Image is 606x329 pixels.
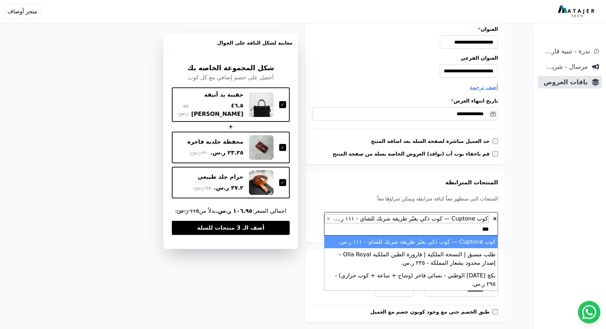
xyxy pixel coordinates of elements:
[175,103,188,117] span: ٥٥ ر.س.
[193,184,211,192] span: ٤٥ ر.س.
[312,257,498,265] h3: إضافة خصم (اختياري)
[197,224,264,232] span: أضف الـ 3 منتجات للسلة
[169,39,292,55] h3: معاينة لشكل الباقة على الجوال
[492,214,498,221] button: قم بإزالة كل العناصر
[371,138,492,145] label: خذ العميل مباشرة لصفحة السلة بعد اضافة المنتج
[216,208,252,214] b: ١٠٦.٩٥ ر.س.
[249,135,274,160] img: محفظة جلدية فاخرة
[4,4,40,19] button: متجر أوصاف
[249,92,274,117] img: حقيبة يد أنيقة
[249,170,274,195] img: حزام جلد طبيعي
[324,236,498,248] li: كوب Cuptone — كوب ذكي يغيّر طريقة شربك للشاي - ١١١ ر.س.
[172,221,290,235] button: أضف الـ 3 منتجات للسلة
[312,26,498,33] label: العنوان
[493,215,497,222] span: ×
[189,149,208,157] span: ٣٠ ر.س.
[540,77,588,87] span: باقات العروض
[312,195,498,202] p: المنتجات التي ستظهر معاً كباقة مترابطة ويمكن شراؤها معاً
[540,62,588,72] span: مرسال - شريط دعاية
[172,63,290,73] h3: شكل المجموعة الخاصه بك
[187,138,243,146] div: محفظة جلدية فاخرة
[324,248,498,269] li: طلب مسبق | النسخة الملكية | قارورة الطين الملكية Olla Royal – إصدار محدود بشعار المملكة - ٢۳٥ ر.س.
[191,101,243,118] span: ٤٦.٥ [PERSON_NAME]
[214,184,243,192] span: ٣٧.٢ ر.س.
[370,308,492,315] label: طبق الخصم حتي مع وجود كوبون خصم مع العميل
[204,91,243,99] div: حقيبة يد أنيقة
[329,215,489,222] span: كوب Cuptone — كوب ذكي يغيّر طريقة شربك للشاي - ١١١ ر.س.
[558,5,596,18] img: MatajerTech Logo
[324,269,498,290] li: بكج [DATE] الوطني - نسائي فاخر (وشاح + ساعة + كوب حراري) - ٢٩٥ ر.س.
[540,46,590,56] span: ندرة - تنبية قارب علي النفاذ
[325,215,332,223] button: Remove item
[470,84,498,91] span: أضف ترجمة
[332,150,492,157] label: قم باخفاء بوب أب (نوافذ) العروض الخاصة بسلة من صفحة المنتج
[326,215,331,222] span: ×
[470,83,498,92] button: أضف ترجمة
[175,208,199,214] s: ١١٥ ر.س.
[172,123,290,131] div: +
[312,97,498,104] label: تاريخ انتهاء العرض
[312,178,498,187] h3: المنتجات المترابطة
[472,225,489,233] textarea: Search
[210,149,243,157] span: ٢٣.٢٥ ر.س.
[198,173,244,181] div: حزام جلد طبيعي
[312,54,498,61] label: العنوان الفرعي
[324,214,489,223] li: كوب Cuptone — كوب ذكي يغيّر طريقة شربك للشاي - ١١١ ر.س.
[172,207,290,215] span: اجمالي السعر: بدلاً من
[172,73,290,82] p: أحصل على خصم إضافي مع كل كوب
[7,7,37,16] span: متجر أوصاف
